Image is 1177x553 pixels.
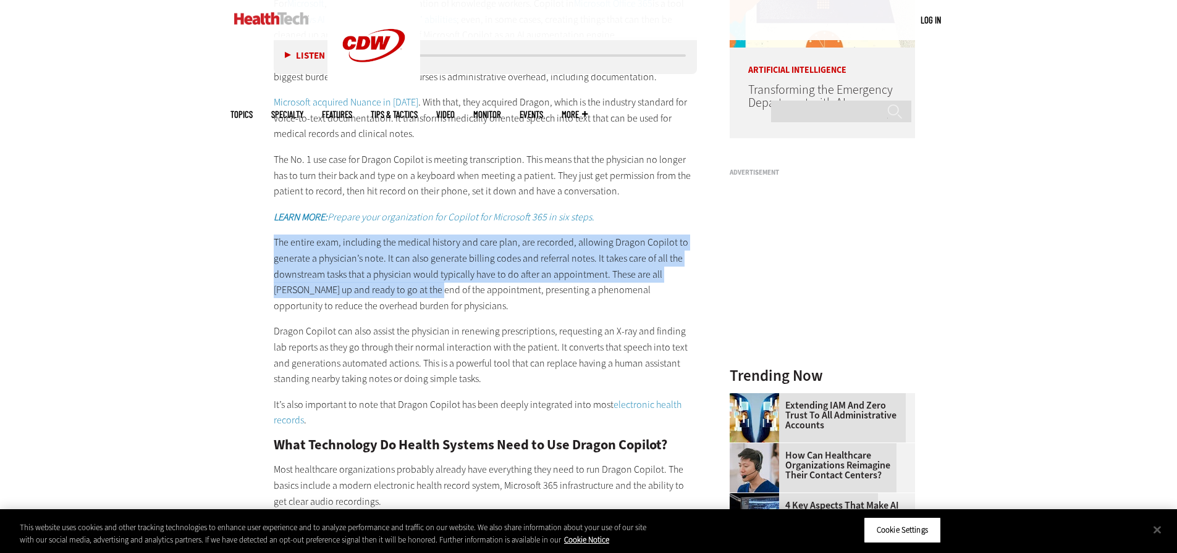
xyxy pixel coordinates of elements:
[371,110,418,119] a: Tips & Tactics
[730,169,915,176] h3: Advertisement
[274,397,698,428] p: It’s also important to note that Dragon Copilot has been deeply integrated into most .
[730,401,908,430] a: Extending IAM and Zero Trust to All Administrative Accounts
[230,110,253,119] span: Topics
[730,501,908,530] a: 4 Key Aspects That Make AI PCs Attractive to Healthcare Workers
[730,368,915,383] h3: Trending Now
[327,81,420,94] a: CDW
[562,110,588,119] span: More
[921,14,941,25] a: Log in
[730,443,785,453] a: Healthcare contact center
[730,443,779,493] img: Healthcare contact center
[520,110,543,119] a: Events
[730,493,779,543] img: Desktop monitor with brain AI concept
[322,110,352,119] a: Features
[864,517,941,543] button: Cookie Settings
[274,210,327,223] strong: LEARN MORE:
[271,110,303,119] span: Specialty
[436,110,455,119] a: Video
[274,323,698,386] p: Dragon Copilot can also assist the physician in renewing prescriptions, requesting an X-ray and f...
[274,235,698,314] p: The entire exam, including the medical history and care plan, are recorded, allowing Dragon Copil...
[730,451,908,480] a: How Can Healthcare Organizations Reimagine Their Contact Centers?
[748,81,893,111] a: Transforming the Emergency Department with AI
[564,534,609,545] a: More information about your privacy
[1144,516,1171,543] button: Close
[921,14,941,27] div: User menu
[274,462,698,509] p: Most healthcare organizations probably already have everything they need to run Dragon Copilot. T...
[730,493,785,503] a: Desktop monitor with brain AI concept
[473,110,501,119] a: MonITor
[234,12,309,25] img: Home
[730,181,915,335] iframe: advertisement
[730,393,785,403] a: abstract image of woman with pixelated face
[274,210,594,223] a: LEARN MORE:Prepare your organization for Copilot for Microsoft 365 in six steps.
[730,393,779,443] img: abstract image of woman with pixelated face
[20,522,648,546] div: This website uses cookies and other tracking technologies to enhance user experience and to analy...
[274,210,594,223] em: Prepare your organization for Copilot for Microsoft 365 in six steps.
[274,438,698,452] h2: What Technology Do Health Systems Need to Use Dragon Copilot?
[274,152,698,199] p: The No. 1 use case for Dragon Copilot is meeting transcription. This means that the physician no ...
